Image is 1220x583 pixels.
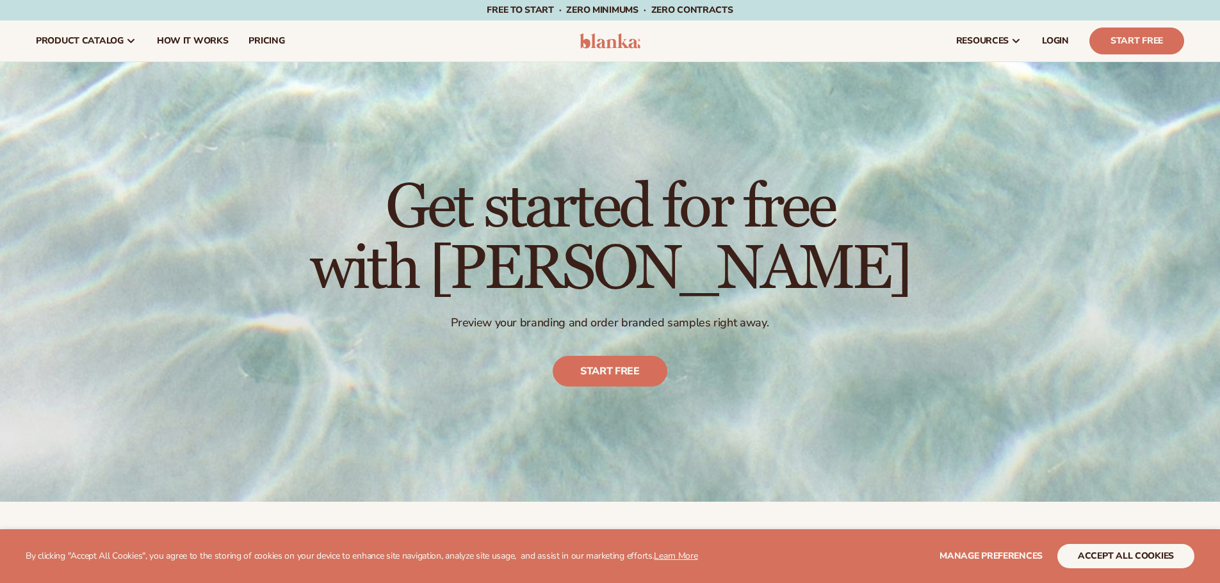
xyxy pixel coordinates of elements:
span: resources [956,36,1009,46]
span: product catalog [36,36,124,46]
h1: Get started for free with [PERSON_NAME] [310,177,910,300]
span: Manage preferences [939,550,1043,562]
span: LOGIN [1042,36,1069,46]
span: How It Works [157,36,229,46]
a: LOGIN [1032,20,1079,61]
a: product catalog [26,20,147,61]
span: pricing [248,36,284,46]
a: Start free [553,356,667,387]
img: logo [580,33,640,49]
a: Learn More [654,550,697,562]
a: Start Free [1089,28,1184,54]
p: Preview your branding and order branded samples right away. [310,315,910,330]
a: resources [946,20,1032,61]
span: Free to start · ZERO minimums · ZERO contracts [487,4,733,16]
button: accept all cookies [1057,544,1194,568]
p: By clicking "Accept All Cookies", you agree to the storing of cookies on your device to enhance s... [26,551,698,562]
button: Manage preferences [939,544,1043,568]
a: How It Works [147,20,239,61]
a: pricing [238,20,295,61]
